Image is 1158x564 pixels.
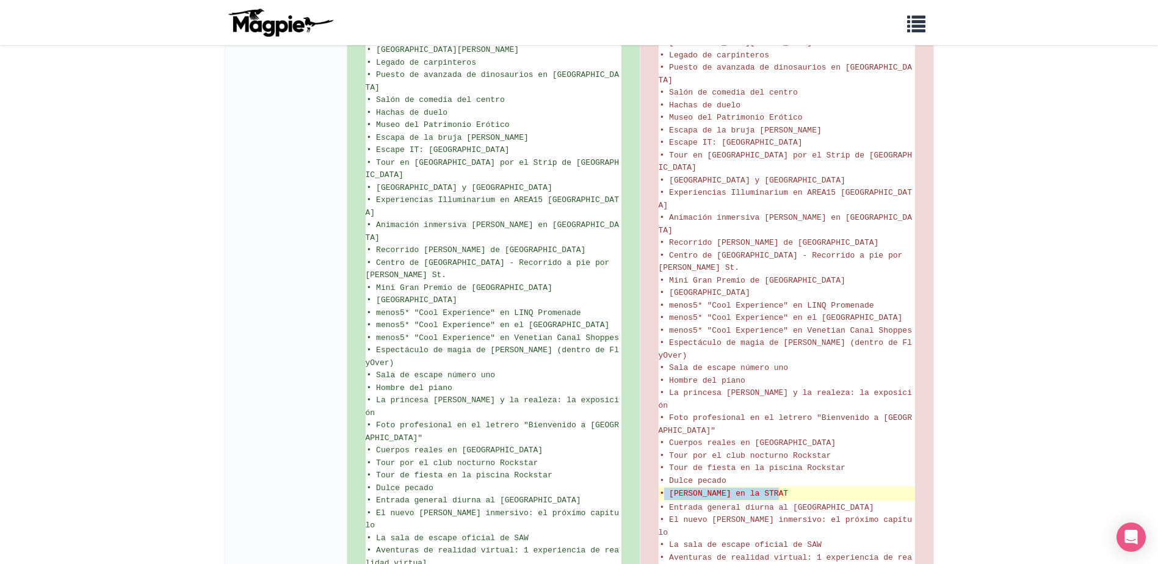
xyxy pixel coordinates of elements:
[660,113,803,122] span: • Museo del Patrimonio Erótico
[367,183,552,192] span: • [GEOGRAPHIC_DATA] y [GEOGRAPHIC_DATA]
[660,101,741,110] span: • Hachas de duelo
[367,471,552,480] span: • Tour de fiesta en la piscina Rockstar
[367,496,581,505] span: • Entrada general diurna al [GEOGRAPHIC_DATA]
[367,383,452,392] span: • Hombre del piano
[366,70,619,92] span: • Puesto de avanzada de dinosaurios en [GEOGRAPHIC_DATA]
[660,376,745,385] span: • Hombre del piano
[660,488,914,500] del: • [PERSON_NAME] en la STRAT
[225,8,335,37] img: logo-ab69f6fb50320c5b225c76a69d11143b.png
[659,515,912,537] span: • El nuevo [PERSON_NAME] inmersivo: el próximo capítulo
[659,388,912,410] span: • La princesa [PERSON_NAME] y la realeza: la exposición
[660,88,798,97] span: • Salón de comedia del centro
[367,533,529,543] span: • La sala de escape oficial de SAW
[366,158,619,180] span: • Tour en [GEOGRAPHIC_DATA] por el Strip de [GEOGRAPHIC_DATA]
[367,483,433,493] span: • Dulce pecado
[367,58,476,67] span: • Legado de carpinteros
[660,288,750,297] span: • [GEOGRAPHIC_DATA]
[367,95,505,104] span: • Salón de comedia del centro
[660,176,845,185] span: • [GEOGRAPHIC_DATA] y [GEOGRAPHIC_DATA]
[366,195,619,217] span: • Experiencias Illuminarium en AREA15 [GEOGRAPHIC_DATA]
[660,238,879,247] span: • Recorrido [PERSON_NAME] de [GEOGRAPHIC_DATA]
[659,188,912,210] span: • Experiencias Illuminarium en AREA15 [GEOGRAPHIC_DATA]
[367,333,619,342] span: • menos5* "Cool Experience" en Venetian Canal Shoppes
[660,276,845,285] span: • Mini Gran Premio de [GEOGRAPHIC_DATA]
[366,258,615,280] span: • Centro de [GEOGRAPHIC_DATA] - Recorrido a pie por [PERSON_NAME] St.
[659,213,912,235] span: • Animación inmersiva [PERSON_NAME] en [GEOGRAPHIC_DATA]
[659,251,908,273] span: • Centro de [GEOGRAPHIC_DATA] - Recorrido a pie por [PERSON_NAME] St.
[367,446,543,455] span: • Cuerpos reales en [GEOGRAPHIC_DATA]
[660,363,789,372] span: • Sala de escape número uno
[660,438,836,447] span: • Cuerpos reales en [GEOGRAPHIC_DATA]
[659,151,912,173] span: • Tour en [GEOGRAPHIC_DATA] por el Strip de [GEOGRAPHIC_DATA]
[367,120,510,129] span: • Museo del Patrimonio Erótico
[366,396,619,418] span: • La princesa [PERSON_NAME] y la realeza: la exposición
[659,338,912,360] span: • Espectáculo de magia de [PERSON_NAME] (dentro de FlyOver)
[660,301,874,310] span: • menos5* "Cool Experience" en LINQ Promenade
[659,413,912,435] span: • Foto profesional en el letrero "Bienvenido a [GEOGRAPHIC_DATA]"
[660,503,874,512] span: • Entrada general diurna al [GEOGRAPHIC_DATA]
[660,126,822,135] span: • Escapa de la bruja [PERSON_NAME]
[660,451,831,460] span: • Tour por el club nocturno Rockstar
[366,220,619,242] span: • Animación inmersiva [PERSON_NAME] en [GEOGRAPHIC_DATA]
[660,313,903,322] span: • menos5* "Cool Experience" en el [GEOGRAPHIC_DATA]
[367,45,519,54] span: • [GEOGRAPHIC_DATA][PERSON_NAME]
[659,63,912,85] span: • Puesto de avanzada de dinosaurios en [GEOGRAPHIC_DATA]
[367,295,457,305] span: • [GEOGRAPHIC_DATA]
[366,508,619,530] span: • El nuevo [PERSON_NAME] inmersivo: el próximo capítulo
[1116,522,1146,552] div: Abra Intercom Messenger
[660,138,803,147] span: • Escape IT: [GEOGRAPHIC_DATA]
[367,458,538,468] span: • Tour por el club nocturno Rockstar
[367,108,448,117] span: • Hachas de duelo
[660,463,845,472] span: • Tour de fiesta en la piscina Rockstar
[660,51,769,60] span: • Legado de carpinteros
[367,308,581,317] span: • menos5* "Cool Experience" en LINQ Promenade
[366,345,619,367] span: • Espectáculo de magia de [PERSON_NAME] (dentro de FlyOver)
[367,320,610,330] span: • menos5* "Cool Experience" en el [GEOGRAPHIC_DATA]
[366,421,619,443] span: • Foto profesional en el letrero "Bienvenido a [GEOGRAPHIC_DATA]"
[660,540,822,549] span: • La sala de escape oficial de SAW
[367,283,552,292] span: • Mini Gran Premio de [GEOGRAPHIC_DATA]
[367,145,510,154] span: • Escape IT: [GEOGRAPHIC_DATA]
[367,245,586,255] span: • Recorrido [PERSON_NAME] de [GEOGRAPHIC_DATA]
[660,326,912,335] span: • menos5* "Cool Experience" en Venetian Canal Shoppes
[367,133,529,142] span: • Escapa de la bruja [PERSON_NAME]
[367,371,496,380] span: • Sala de escape número uno
[660,476,726,485] span: • Dulce pecado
